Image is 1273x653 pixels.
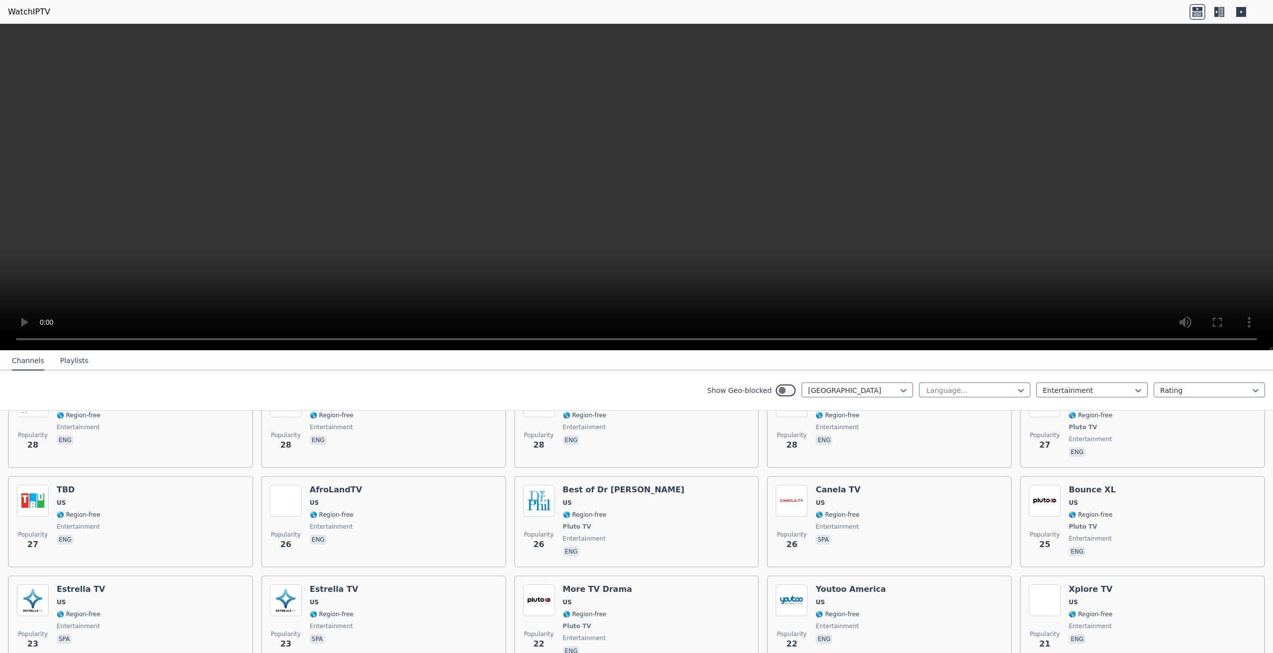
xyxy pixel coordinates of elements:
span: entertainment [1069,535,1112,543]
span: US [310,598,319,606]
span: entertainment [57,622,100,630]
p: eng [816,634,832,644]
h6: Youtoo America [816,584,886,594]
span: 🌎 Region-free [816,610,859,618]
p: spa [816,535,830,545]
img: Best of Dr Phil [523,485,555,517]
span: US [1069,499,1078,507]
p: spa [310,634,325,644]
span: 26 [533,539,544,551]
span: US [57,499,66,507]
span: entertainment [816,523,859,531]
span: Popularity [271,630,301,638]
span: 🌎 Region-free [1069,411,1112,419]
span: 🌎 Region-free [1069,610,1112,618]
span: Popularity [18,431,48,439]
span: Popularity [1030,431,1060,439]
img: Estrella TV [270,584,302,616]
span: 27 [27,539,38,551]
h6: AfroLandTV [310,485,362,495]
span: Pluto TV [563,523,591,531]
h6: TBD [57,485,100,495]
span: 28 [533,439,544,451]
h6: More TV Drama [563,584,633,594]
button: Channels [12,352,44,371]
span: Popularity [777,630,807,638]
span: Popularity [18,630,48,638]
span: entertainment [816,423,859,431]
img: More TV Drama [523,584,555,616]
span: Pluto TV [1069,423,1097,431]
span: 🌎 Region-free [57,610,100,618]
p: eng [57,535,74,545]
span: US [563,499,572,507]
span: 🌎 Region-free [310,411,354,419]
label: Show Geo-blocked [707,385,772,395]
span: 🌎 Region-free [563,511,607,519]
img: Xplore TV [1029,584,1061,616]
span: 🌎 Region-free [816,411,859,419]
h6: Estrella TV [57,584,105,594]
span: Popularity [524,431,554,439]
span: entertainment [816,622,859,630]
img: Youtoo America [776,584,808,616]
p: eng [57,435,74,445]
p: eng [1069,447,1086,457]
img: AfroLandTV [270,485,302,517]
span: entertainment [563,634,606,642]
p: eng [1069,547,1086,557]
h6: Estrella TV [310,584,358,594]
span: 🌎 Region-free [310,511,354,519]
h6: Canela TV [816,485,860,495]
span: 🌎 Region-free [57,511,100,519]
span: US [1069,598,1078,606]
p: eng [310,535,327,545]
span: 28 [280,439,291,451]
span: 22 [533,638,544,650]
span: US [57,598,66,606]
span: Pluto TV [1069,523,1097,531]
span: entertainment [1069,435,1112,443]
p: eng [310,435,327,445]
span: 26 [280,539,291,551]
span: 🌎 Region-free [1069,511,1112,519]
p: eng [816,435,832,445]
img: Bounce XL [1029,485,1061,517]
span: 28 [27,439,38,451]
span: Popularity [777,531,807,539]
h6: Bounce XL [1069,485,1115,495]
span: entertainment [57,423,100,431]
a: WatchIPTV [8,6,50,18]
span: 🌎 Region-free [310,610,354,618]
span: Popularity [777,431,807,439]
span: Popularity [271,431,301,439]
button: Playlists [60,352,89,371]
span: 🌎 Region-free [563,610,607,618]
p: eng [563,435,580,445]
span: Popularity [524,531,554,539]
span: 🌎 Region-free [57,411,100,419]
span: entertainment [310,523,353,531]
h6: Xplore TV [1069,584,1112,594]
span: US [816,499,824,507]
span: Pluto TV [563,622,591,630]
p: spa [57,634,72,644]
p: eng [563,547,580,557]
span: entertainment [563,535,606,543]
span: 🌎 Region-free [563,411,607,419]
span: 21 [1039,638,1050,650]
span: 22 [786,638,797,650]
span: Popularity [18,531,48,539]
p: eng [1069,634,1086,644]
span: Popularity [524,630,554,638]
span: 26 [786,539,797,551]
span: entertainment [310,622,353,630]
span: 23 [280,638,291,650]
img: Estrella TV [17,584,49,616]
span: Popularity [1030,630,1060,638]
span: 28 [786,439,797,451]
span: entertainment [310,423,353,431]
span: 25 [1039,539,1050,551]
span: 23 [27,638,38,650]
span: 🌎 Region-free [816,511,859,519]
